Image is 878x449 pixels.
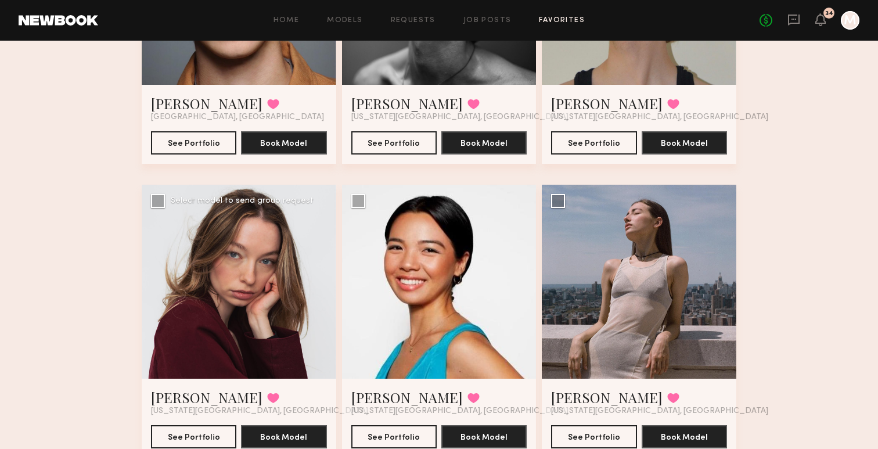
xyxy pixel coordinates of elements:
[841,11,859,30] a: M
[551,407,768,416] span: [US_STATE][GEOGRAPHIC_DATA], [GEOGRAPHIC_DATA]
[327,17,362,24] a: Models
[151,425,236,448] button: See Portfolio
[151,407,368,416] span: [US_STATE][GEOGRAPHIC_DATA], [GEOGRAPHIC_DATA]
[241,138,326,148] a: Book Model
[441,425,527,448] button: Book Model
[241,131,326,155] button: Book Model
[274,17,300,24] a: Home
[351,407,568,416] span: [US_STATE][GEOGRAPHIC_DATA], [GEOGRAPHIC_DATA]
[151,388,262,407] a: [PERSON_NAME]
[351,113,568,122] span: [US_STATE][GEOGRAPHIC_DATA], [GEOGRAPHIC_DATA]
[351,131,437,155] button: See Portfolio
[151,113,324,122] span: [GEOGRAPHIC_DATA], [GEOGRAPHIC_DATA]
[441,432,527,441] a: Book Model
[642,138,727,148] a: Book Model
[441,131,527,155] button: Book Model
[241,425,326,448] button: Book Model
[642,432,727,441] a: Book Model
[551,131,636,155] button: See Portfolio
[391,17,436,24] a: Requests
[825,10,833,17] div: 34
[463,17,512,24] a: Job Posts
[171,197,314,205] div: Select model to send group request
[351,94,463,113] a: [PERSON_NAME]
[642,131,727,155] button: Book Model
[151,131,236,155] button: See Portfolio
[551,425,636,448] button: See Portfolio
[241,432,326,441] a: Book Model
[642,425,727,448] button: Book Model
[551,388,663,407] a: [PERSON_NAME]
[539,17,585,24] a: Favorites
[551,94,663,113] a: [PERSON_NAME]
[151,94,262,113] a: [PERSON_NAME]
[351,425,437,448] button: See Portfolio
[551,113,768,122] span: [US_STATE][GEOGRAPHIC_DATA], [GEOGRAPHIC_DATA]
[351,388,463,407] a: [PERSON_NAME]
[441,138,527,148] a: Book Model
